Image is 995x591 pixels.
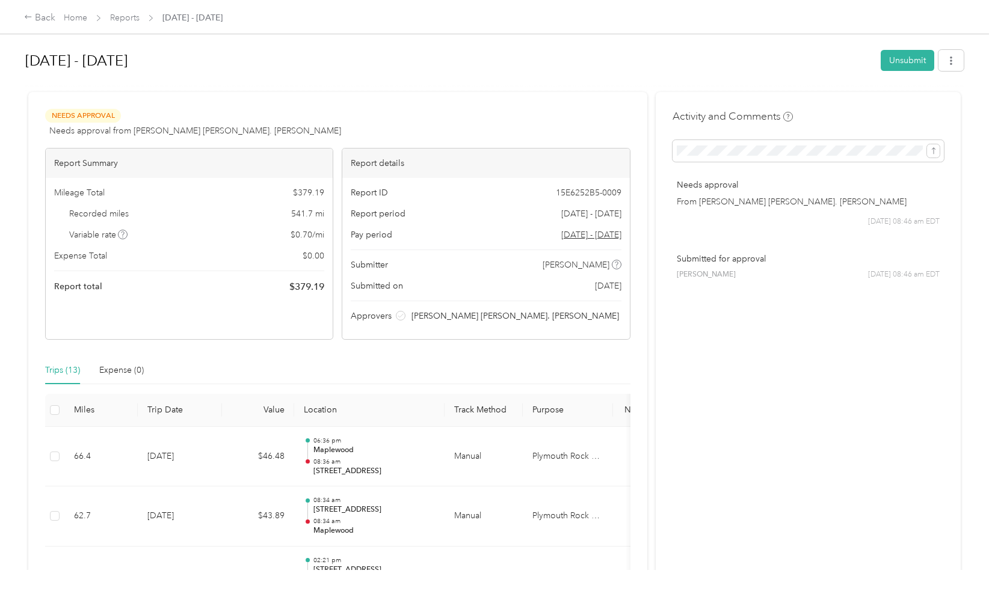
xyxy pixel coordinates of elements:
[445,394,523,427] th: Track Method
[613,394,658,427] th: Notes
[523,486,613,547] td: Plymouth Rock Assurance
[313,517,435,525] p: 08:34 am
[25,46,872,75] h1: Sep 1 - 30, 2025
[313,436,435,445] p: 06:36 pm
[313,445,435,456] p: Maplewood
[543,259,609,271] span: [PERSON_NAME]
[291,228,324,241] span: $ 0.70 / mi
[313,565,435,575] p: [STREET_ADDRESS]
[351,228,392,241] span: Pay period
[677,179,940,191] p: Needs approval
[313,466,435,477] p: [STREET_ADDRESS]
[110,13,140,23] a: Reports
[313,458,435,466] p: 08:36 am
[445,486,523,547] td: Manual
[673,109,793,124] h4: Activity and Comments
[54,250,107,262] span: Expense Total
[351,280,403,292] span: Submitted on
[595,280,621,292] span: [DATE]
[222,486,294,547] td: $43.89
[64,394,138,427] th: Miles
[523,427,613,487] td: Plymouth Rock Assurance
[49,124,341,137] span: Needs approval from [PERSON_NAME] [PERSON_NAME]. [PERSON_NAME]
[64,13,87,23] a: Home
[45,364,80,377] div: Trips (13)
[138,394,222,427] th: Trip Date
[351,186,388,199] span: Report ID
[294,394,445,427] th: Location
[54,280,102,293] span: Report total
[138,486,222,547] td: [DATE]
[46,149,333,178] div: Report Summary
[351,259,388,271] span: Submitter
[162,11,223,24] span: [DATE] - [DATE]
[556,186,621,199] span: 15E6252B5-0009
[64,486,138,547] td: 62.7
[24,11,55,25] div: Back
[64,427,138,487] td: 66.4
[222,394,294,427] th: Value
[45,109,121,123] span: Needs Approval
[138,427,222,487] td: [DATE]
[411,310,619,322] span: [PERSON_NAME] [PERSON_NAME]. [PERSON_NAME]
[868,269,940,280] span: [DATE] 08:46 am EDT
[561,228,621,241] span: Go to pay period
[313,525,435,536] p: Maplewood
[293,186,324,199] span: $ 379.19
[523,394,613,427] th: Purpose
[677,195,940,208] p: From [PERSON_NAME] [PERSON_NAME]. [PERSON_NAME]
[99,364,144,377] div: Expense (0)
[881,50,934,71] button: Unsubmit
[868,216,940,227] span: [DATE] 08:46 am EDT
[677,269,736,280] span: [PERSON_NAME]
[351,310,392,322] span: Approvers
[289,280,324,294] span: $ 379.19
[342,149,629,178] div: Report details
[561,207,621,220] span: [DATE] - [DATE]
[313,556,435,565] p: 02:21 pm
[54,186,105,199] span: Mileage Total
[313,504,435,515] p: [STREET_ADDRESS]
[928,524,995,591] iframe: Everlance-gr Chat Button Frame
[69,228,128,241] span: Variable rate
[313,496,435,504] p: 08:34 am
[351,207,405,220] span: Report period
[69,207,129,220] span: Recorded miles
[677,253,940,265] p: Submitted for approval
[291,207,324,220] span: 541.7 mi
[222,427,294,487] td: $46.48
[445,427,523,487] td: Manual
[303,250,324,262] span: $ 0.00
